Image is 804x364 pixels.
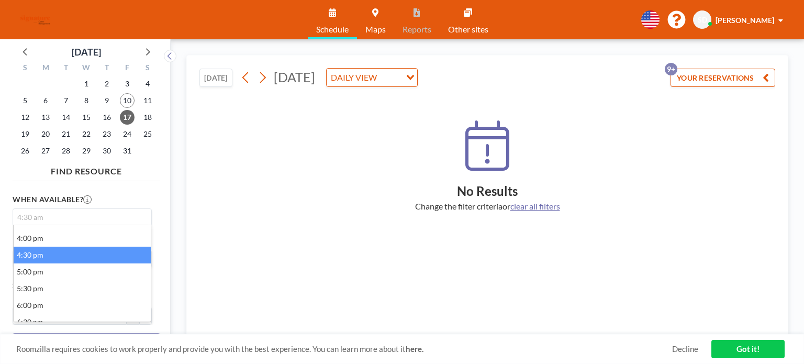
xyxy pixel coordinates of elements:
[38,144,53,158] span: Monday, October 27, 2025
[448,25,488,34] span: Other sites
[13,281,152,290] h3: Specify resource
[14,280,151,297] li: 5:30 pm
[13,235,59,245] label: How long?
[38,127,53,141] span: Monday, October 20, 2025
[99,93,114,108] span: Thursday, October 9, 2025
[79,144,94,158] span: Wednesday, October 29, 2025
[79,93,94,108] span: Wednesday, October 8, 2025
[38,110,53,125] span: Monday, October 13, 2025
[140,127,155,141] span: Saturday, October 25, 2025
[99,76,114,91] span: Thursday, October 2, 2025
[18,127,32,141] span: Sunday, October 19, 2025
[18,144,32,158] span: Sunday, October 26, 2025
[99,144,114,158] span: Thursday, October 30, 2025
[99,127,114,141] span: Thursday, October 23, 2025
[117,62,137,75] div: F
[140,76,155,91] span: Saturday, October 4, 2025
[671,69,775,87] button: YOUR RESERVATIONS9+
[56,62,76,75] div: T
[72,45,101,59] div: [DATE]
[120,110,135,125] span: Friday, October 17, 2025
[18,93,32,108] span: Sunday, October 5, 2025
[16,344,672,354] span: Roomzilla requires cookies to work properly and provide you with the best experience. You can lea...
[13,162,160,177] h4: FIND RESOURCE
[711,340,785,358] a: Got it!
[13,209,151,226] div: Search for option
[502,201,510,211] span: or
[14,314,151,330] li: 6:30 pm
[36,62,56,75] div: M
[406,344,423,354] a: here.
[415,201,502,211] span: Change the filter criteria
[14,230,151,247] li: 4:00 pm
[403,25,431,34] span: Reports
[672,344,698,354] a: Decline
[199,183,775,199] h2: No Results
[99,110,114,125] span: Thursday, October 16, 2025
[14,211,146,224] input: Search for option
[15,62,36,75] div: S
[79,76,94,91] span: Wednesday, October 1, 2025
[59,127,73,141] span: Tuesday, October 21, 2025
[120,93,135,108] span: Friday, October 10, 2025
[140,110,155,125] span: Saturday, October 18, 2025
[380,71,400,84] input: Search for option
[327,69,417,86] div: Search for option
[329,71,379,84] span: DAILY VIEW
[510,201,560,211] span: clear all filters
[13,333,160,351] button: Clear all filters
[365,25,386,34] span: Maps
[137,62,158,75] div: S
[38,93,53,108] span: Monday, October 6, 2025
[79,127,94,141] span: Wednesday, October 22, 2025
[274,69,315,85] span: [DATE]
[79,110,94,125] span: Wednesday, October 15, 2025
[59,93,73,108] span: Tuesday, October 7, 2025
[199,69,232,87] button: [DATE]
[120,127,135,141] span: Friday, October 24, 2025
[316,25,349,34] span: Schedule
[140,93,155,108] span: Saturday, October 11, 2025
[96,62,117,75] div: T
[76,62,97,75] div: W
[716,16,774,25] span: [PERSON_NAME]
[120,76,135,91] span: Friday, October 3, 2025
[13,250,50,268] label: 30 min
[17,9,54,30] img: organization-logo
[59,110,73,125] span: Tuesday, October 14, 2025
[18,110,32,125] span: Sunday, October 12, 2025
[14,297,151,314] li: 6:00 pm
[14,263,151,280] li: 5:00 pm
[665,63,677,75] p: 9+
[14,247,151,263] li: 4:30 pm
[59,144,73,158] span: Tuesday, October 28, 2025
[13,294,89,305] label: How many people?
[120,144,135,158] span: Friday, October 31, 2025
[698,15,707,25] span: SD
